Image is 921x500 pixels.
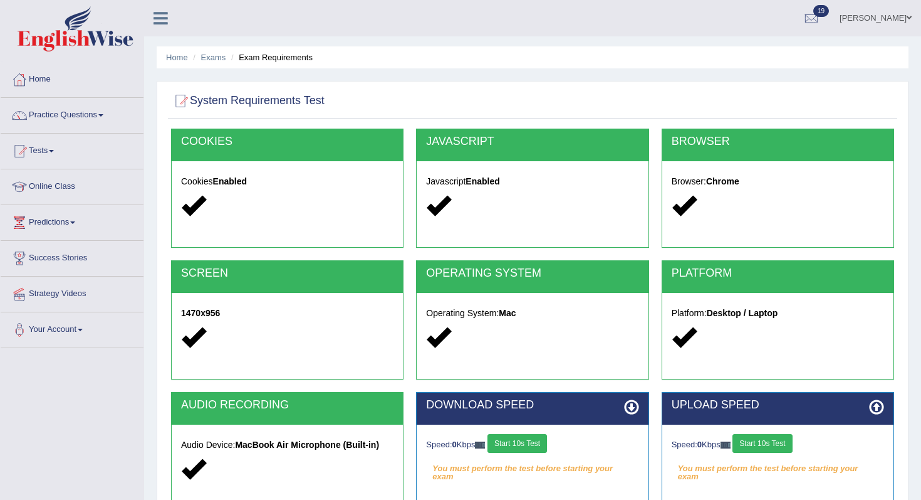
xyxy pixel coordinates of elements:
[475,442,485,449] img: ajax-loader-fb-connection.gif
[672,136,884,148] h2: BROWSER
[1,241,143,272] a: Success Stories
[672,177,884,186] h5: Browser:
[171,92,325,110] h2: System Requirements Test
[181,399,393,412] h2: AUDIO RECORDING
[228,51,313,63] li: Exam Requirements
[487,434,547,453] button: Start 10s Test
[706,176,739,186] strong: Chrome
[1,62,143,93] a: Home
[426,177,638,186] h5: Javascript
[1,169,143,201] a: Online Class
[181,177,393,186] h5: Cookies
[181,267,393,280] h2: SCREEN
[1,98,143,129] a: Practice Questions
[166,53,188,62] a: Home
[426,459,638,478] em: You must perform the test before starting your exam
[813,5,829,17] span: 19
[466,176,499,186] strong: Enabled
[707,308,778,318] strong: Desktop / Laptop
[697,440,702,449] strong: 0
[235,440,379,450] strong: MacBook Air Microphone (Built-in)
[672,267,884,280] h2: PLATFORM
[426,136,638,148] h2: JAVASCRIPT
[201,53,226,62] a: Exams
[1,277,143,308] a: Strategy Videos
[181,308,220,318] strong: 1470x956
[426,267,638,280] h2: OPERATING SYSTEM
[452,440,457,449] strong: 0
[672,459,884,478] em: You must perform the test before starting your exam
[1,134,143,165] a: Tests
[732,434,792,453] button: Start 10s Test
[721,442,731,449] img: ajax-loader-fb-connection.gif
[672,399,884,412] h2: UPLOAD SPEED
[499,308,516,318] strong: Mac
[426,399,638,412] h2: DOWNLOAD SPEED
[426,309,638,318] h5: Operating System:
[213,176,247,186] strong: Enabled
[672,434,884,456] div: Speed: Kbps
[426,434,638,456] div: Speed: Kbps
[181,136,393,148] h2: COOKIES
[1,312,143,344] a: Your Account
[672,309,884,318] h5: Platform:
[181,440,393,450] h5: Audio Device:
[1,205,143,237] a: Predictions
